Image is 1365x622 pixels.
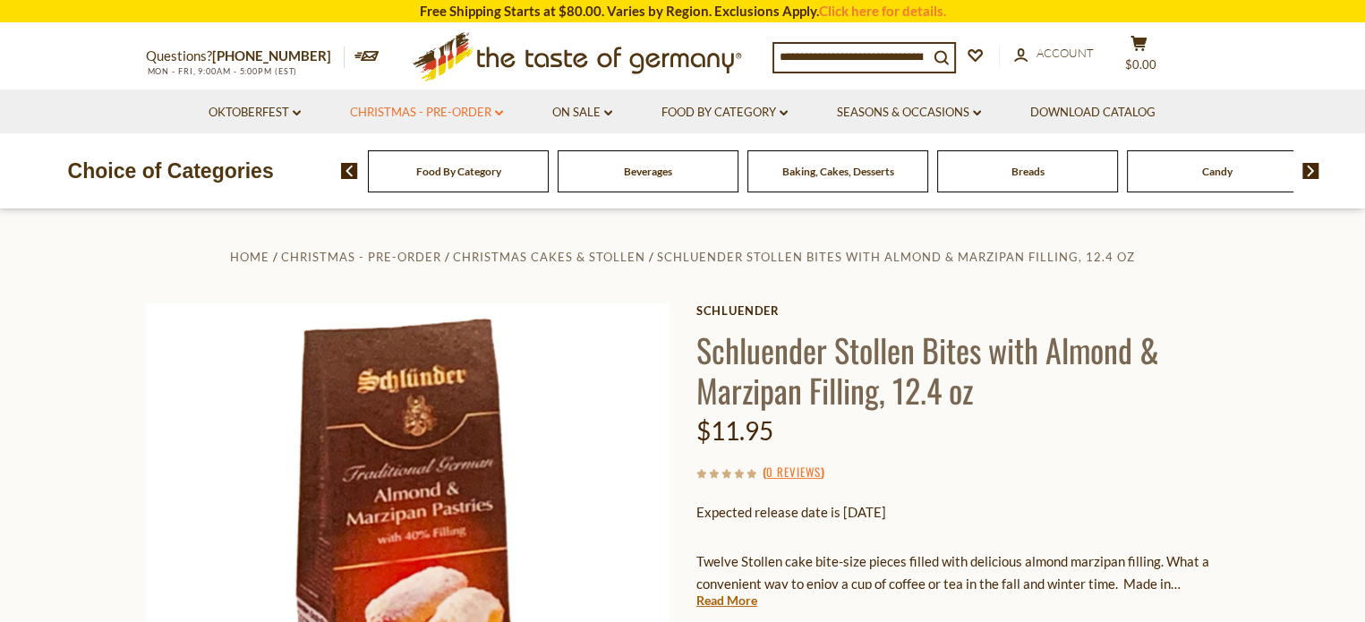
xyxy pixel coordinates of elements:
[696,550,1220,595] p: Twelve Stollen cake bite-size pieces filled with delicious almond marzipan filling. What a conven...
[696,329,1220,410] h1: Schluender Stollen Bites with Almond & Marzipan Filling, 12.4 oz
[819,3,946,19] a: Click here for details.
[281,250,441,264] a: Christmas - PRE-ORDER
[1030,103,1156,123] a: Download Catalog
[696,501,1220,524] p: Expected release date is [DATE]
[696,592,757,609] a: Read More
[1014,44,1094,64] a: Account
[1202,165,1233,178] a: Candy
[782,165,894,178] a: Baking, Cakes, Desserts
[657,250,1135,264] a: Schluender Stollen Bites with Almond & Marzipan Filling, 12.4 oz
[696,303,1220,318] a: Schluender
[766,463,821,482] a: 0 Reviews
[696,415,773,446] span: $11.95
[350,103,503,123] a: Christmas - PRE-ORDER
[661,103,788,123] a: Food By Category
[146,45,345,68] p: Questions?
[1113,35,1166,80] button: $0.00
[1011,165,1045,178] a: Breads
[212,47,331,64] a: [PHONE_NUMBER]
[416,165,501,178] a: Food By Category
[230,250,269,264] a: Home
[552,103,612,123] a: On Sale
[1037,46,1094,60] span: Account
[146,66,298,76] span: MON - FRI, 9:00AM - 5:00PM (EST)
[837,103,981,123] a: Seasons & Occasions
[209,103,301,123] a: Oktoberfest
[624,165,672,178] a: Beverages
[453,250,645,264] a: Christmas Cakes & Stollen
[1125,57,1156,72] span: $0.00
[1302,163,1319,179] img: next arrow
[763,463,824,481] span: ( )
[341,163,358,179] img: previous arrow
